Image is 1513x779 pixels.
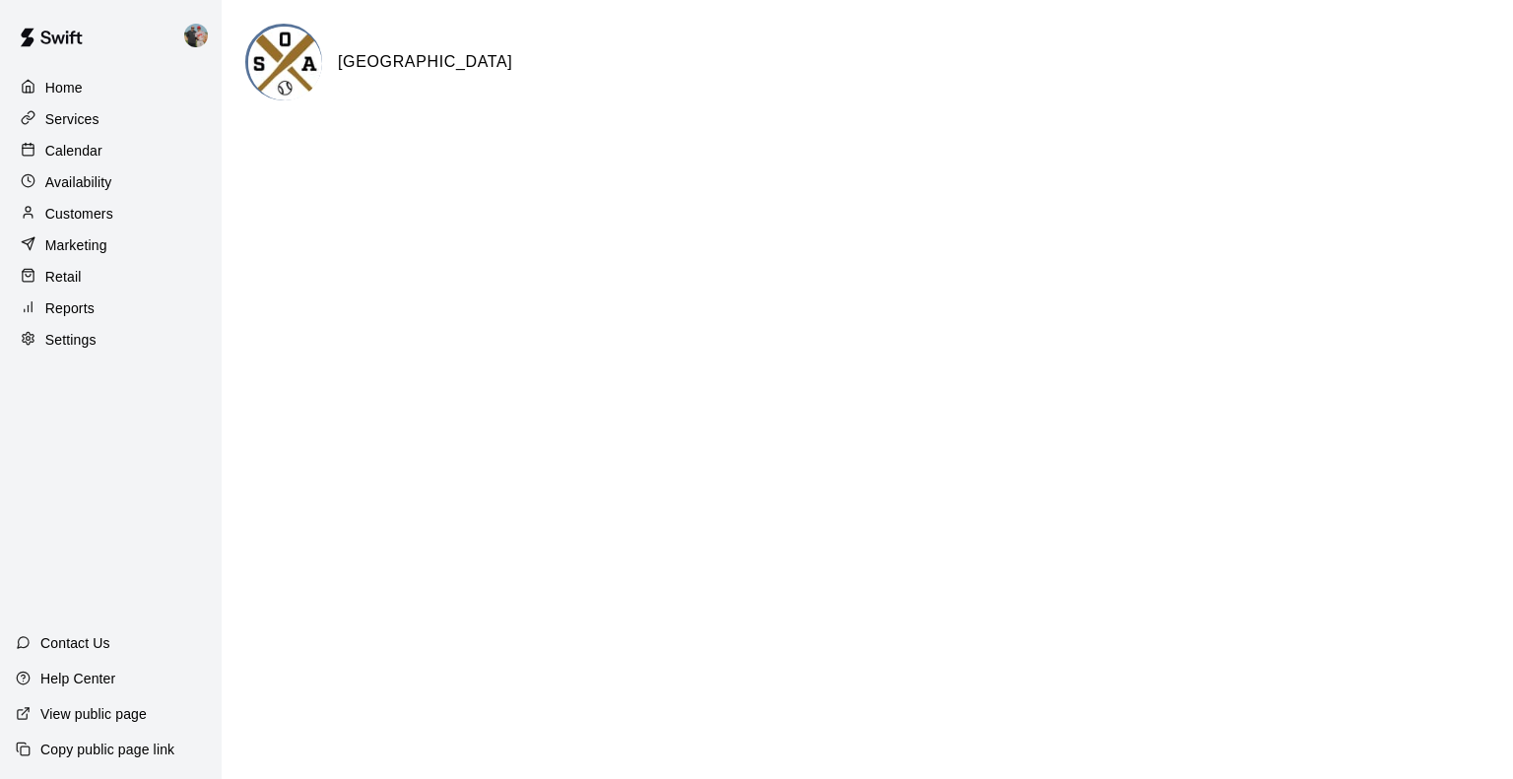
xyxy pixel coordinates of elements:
[45,141,102,161] p: Calendar
[45,298,95,318] p: Reports
[40,704,147,724] p: View public page
[16,199,206,228] a: Customers
[248,27,322,100] img: Old School Academy logo
[45,267,82,287] p: Retail
[45,330,97,350] p: Settings
[16,262,206,292] a: Retail
[45,78,83,97] p: Home
[45,172,112,192] p: Availability
[16,136,206,165] a: Calendar
[184,24,208,47] img: Matt Minahan
[180,16,222,55] div: Matt Minahan
[40,633,110,653] p: Contact Us
[45,204,113,224] p: Customers
[40,740,174,759] p: Copy public page link
[40,669,115,688] p: Help Center
[16,167,206,197] a: Availability
[16,104,206,134] a: Services
[16,230,206,260] a: Marketing
[338,49,512,75] h6: [GEOGRAPHIC_DATA]
[16,293,206,323] a: Reports
[45,235,107,255] p: Marketing
[45,109,99,129] p: Services
[16,73,206,102] a: Home
[16,325,206,355] a: Settings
